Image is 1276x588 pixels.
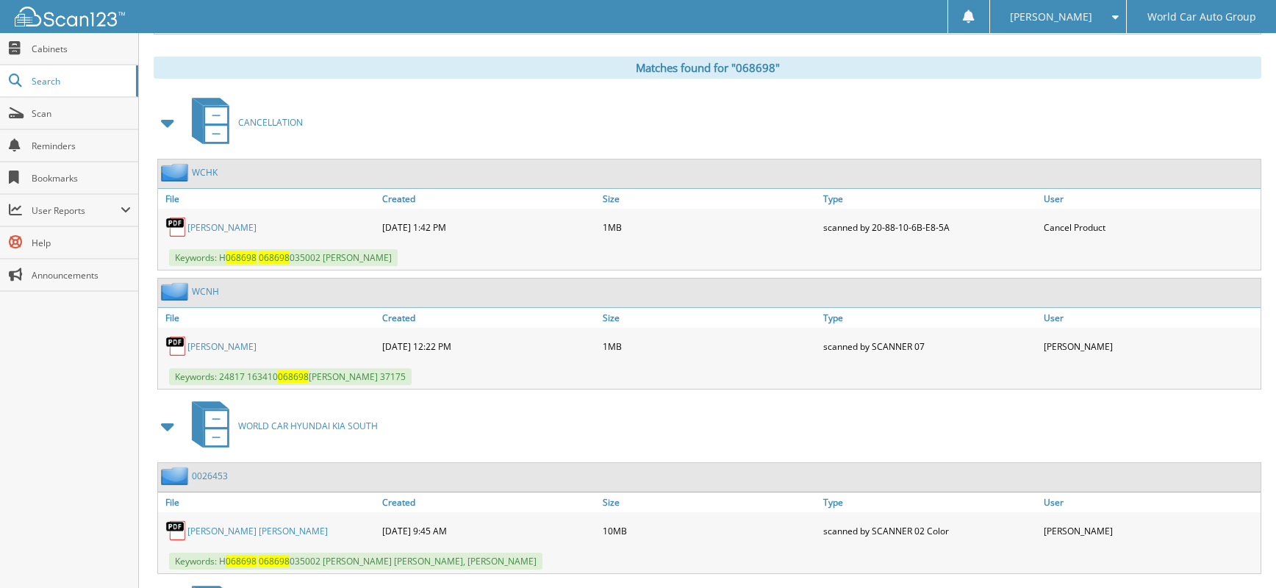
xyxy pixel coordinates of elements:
[165,216,187,238] img: PDF.png
[820,516,1040,545] div: scanned by SCANNER 02 Color
[32,204,121,217] span: User Reports
[1010,12,1092,21] span: [PERSON_NAME]
[259,555,290,567] span: 068698
[820,212,1040,242] div: scanned by 20-88-10-6B-E8-5A
[379,331,599,361] div: [DATE] 12:22 PM
[32,107,131,120] span: Scan
[1040,516,1261,545] div: [PERSON_NAME]
[238,420,378,432] span: WORLD CAR HYUNDAI KIA SOUTH
[379,308,599,328] a: Created
[192,285,219,298] a: WCNH
[1040,212,1261,242] div: Cancel Product
[1040,189,1261,209] a: User
[599,189,820,209] a: Size
[158,492,379,512] a: File
[169,368,412,385] span: Keywords: 24817 163410 [PERSON_NAME] 37175
[226,555,257,567] span: 068698
[32,269,131,282] span: Announcements
[820,492,1040,512] a: Type
[599,308,820,328] a: Size
[32,75,129,87] span: Search
[161,282,192,301] img: folder2.png
[158,308,379,328] a: File
[226,251,257,264] span: 068698
[187,340,257,353] a: [PERSON_NAME]
[1040,492,1261,512] a: User
[278,370,309,383] span: 068698
[187,525,328,537] a: [PERSON_NAME] [PERSON_NAME]
[165,520,187,542] img: PDF.png
[169,553,542,570] span: Keywords: H 035002 [PERSON_NAME] [PERSON_NAME], [PERSON_NAME]
[187,221,257,234] a: [PERSON_NAME]
[820,308,1040,328] a: Type
[238,116,303,129] span: CANCELLATION
[32,140,131,152] span: Reminders
[1040,308,1261,328] a: User
[820,331,1040,361] div: scanned by SCANNER 07
[183,397,378,455] a: WORLD CAR HYUNDAI KIA SOUTH
[379,492,599,512] a: Created
[169,249,398,266] span: Keywords: H 035002 [PERSON_NAME]
[161,467,192,485] img: folder2.png
[32,172,131,184] span: Bookmarks
[154,57,1261,79] div: Matches found for "068698"
[15,7,125,26] img: scan123-logo-white.svg
[161,163,192,182] img: folder2.png
[1202,517,1276,588] iframe: Chat Widget
[599,516,820,545] div: 10MB
[259,251,290,264] span: 068698
[599,212,820,242] div: 1MB
[379,189,599,209] a: Created
[183,93,303,151] a: CANCELLATION
[1147,12,1256,21] span: World Car Auto Group
[158,189,379,209] a: File
[192,470,228,482] a: 0026453
[32,237,131,249] span: Help
[379,516,599,545] div: [DATE] 9:45 AM
[165,335,187,357] img: PDF.png
[599,492,820,512] a: Size
[192,166,218,179] a: WCHK
[599,331,820,361] div: 1MB
[1040,331,1261,361] div: [PERSON_NAME]
[379,212,599,242] div: [DATE] 1:42 PM
[820,189,1040,209] a: Type
[32,43,131,55] span: Cabinets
